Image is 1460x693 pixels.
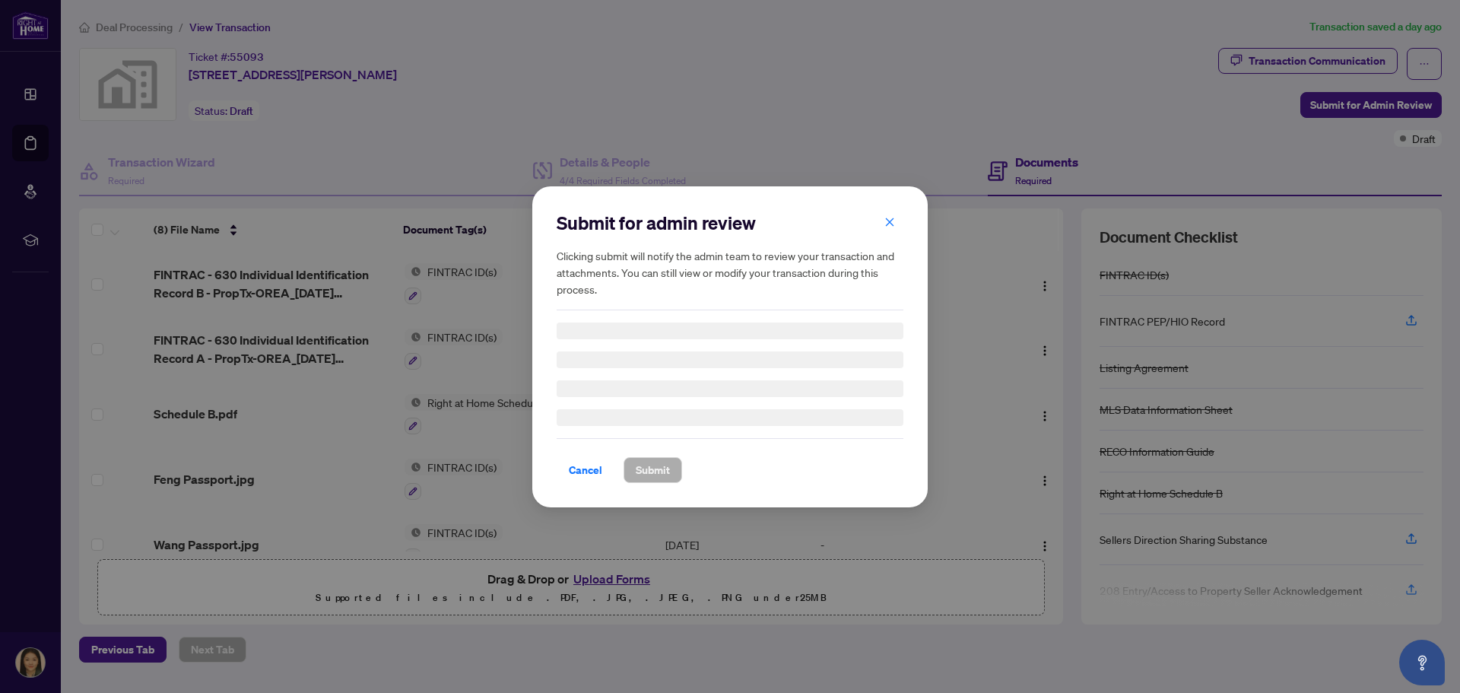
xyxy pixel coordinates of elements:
[884,216,895,227] span: close
[557,211,903,235] h2: Submit for admin review
[557,457,614,483] button: Cancel
[624,457,682,483] button: Submit
[557,247,903,297] h5: Clicking submit will notify the admin team to review your transaction and attachments. You can st...
[569,458,602,482] span: Cancel
[1399,640,1445,685] button: Open asap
